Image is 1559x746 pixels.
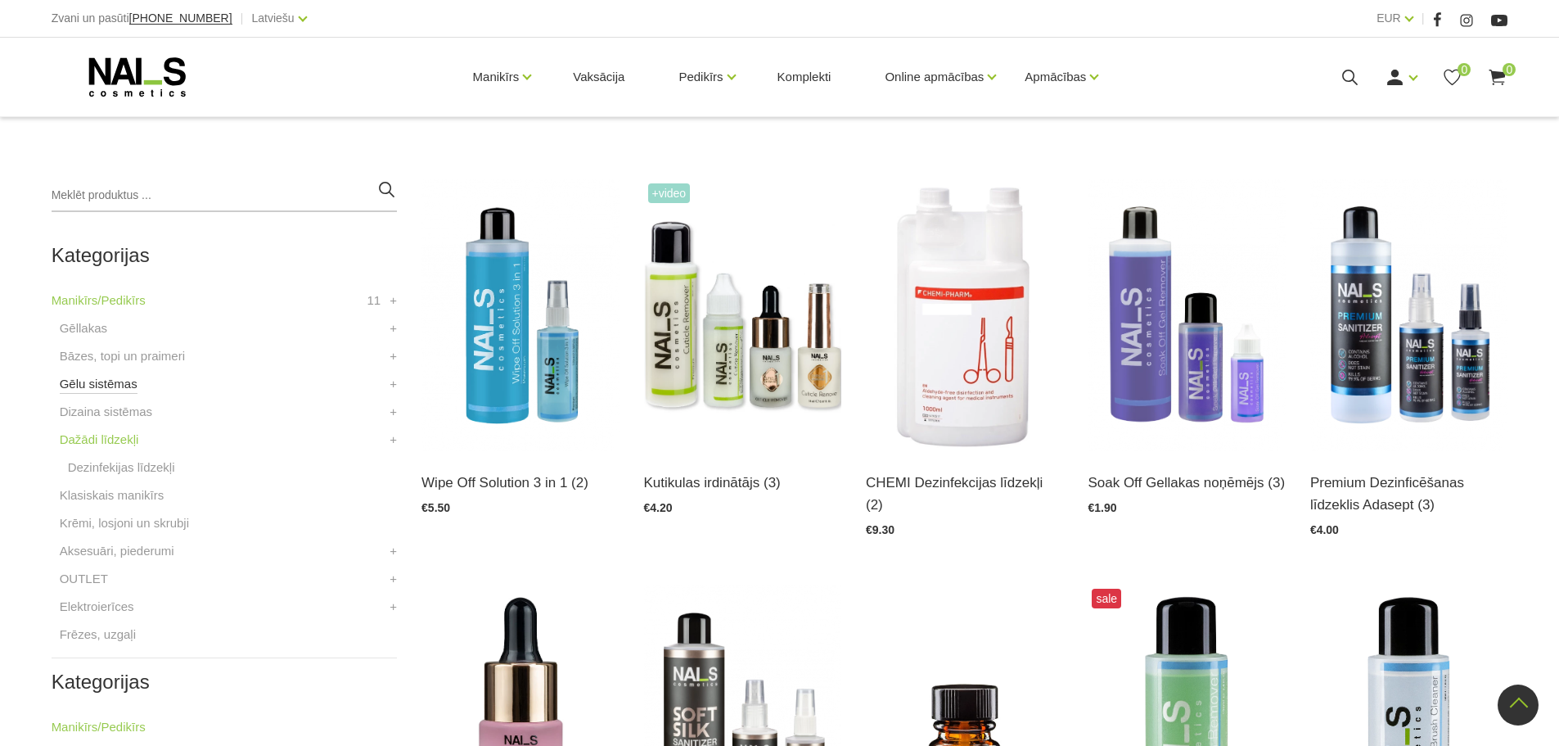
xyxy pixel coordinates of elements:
span: 11 [367,291,381,310]
a: + [390,319,397,338]
span: €4.00 [1310,523,1339,536]
a: Manikīrs/Pedikīrs [52,717,146,737]
span: 0 [1503,63,1516,76]
a: Wipe Off Solution 3 in 1 (2) [421,472,619,494]
span: sale [1092,589,1121,608]
a: [PHONE_NUMBER] [129,12,232,25]
a: Online apmācības [885,44,984,110]
div: Zvani un pasūti [52,8,232,29]
img: Pielietošanas sfēra profesionālai lietošanai: Medicīnisks līdzeklis paredzēts roku un virsmu dezi... [1310,179,1507,451]
a: + [390,569,397,589]
a: Manikīrs [473,44,520,110]
a: OUTLET [60,569,108,589]
a: Aksesuāri, piederumi [60,541,174,561]
a: Gēllakas [60,319,107,338]
h2: Kategorijas [52,671,397,693]
span: | [241,8,244,29]
span: €9.30 [866,523,894,536]
a: Kutikulas irdinātājs (3) [644,472,841,494]
img: STERISEPT INSTRU 1L (SPORICĪDS)Sporicīds instrumentu dezinfekcijas un mazgāšanas līdzeklis invent... [866,179,1063,451]
a: + [390,374,397,394]
a: Krēmi, losjoni un skrubji [60,513,189,533]
a: Latviešu [252,8,295,28]
a: Vaksācija [560,38,638,116]
span: €4.20 [644,501,673,514]
span: | [1422,8,1425,29]
span: €5.50 [421,501,450,514]
a: EUR [1377,8,1401,28]
a: Dezinfekijas līdzekļi [68,458,175,477]
a: Apmācības [1025,44,1086,110]
a: + [390,597,397,617]
img: Līdzeklis kutikulas mīkstināšanai un irdināšanai vien pāris sekunžu laikā. Ideāli piemērots kutik... [644,179,841,451]
a: Frēzes, uzgaļi [60,625,136,644]
img: Profesionāls šķīdums gellakas un citu “soak off” produktu ātrai noņemšanai.Nesausina rokas.Tilpum... [1088,179,1285,451]
a: Bāzes, topi un praimeri [60,346,185,366]
a: Manikīrs/Pedikīrs [52,291,146,310]
a: Dizaina sistēmas [60,402,152,422]
a: + [390,291,397,310]
a: + [390,541,397,561]
a: Premium Dezinficēšanas līdzeklis Adasept (3) [1310,472,1507,516]
input: Meklēt produktus ... [52,179,397,212]
a: + [390,346,397,366]
img: Līdzeklis “trīs vienā“ - paredzēts dabīgā naga attaukošanai un dehidrācijai, gela un gellaku lipī... [421,179,619,451]
span: €1.90 [1088,501,1116,514]
a: Pedikīrs [678,44,723,110]
span: [PHONE_NUMBER] [129,11,232,25]
a: 0 [1487,67,1507,88]
h2: Kategorijas [52,245,397,266]
a: Soak Off Gellakas noņēmējs (3) [1088,472,1285,494]
a: Elektroierīces [60,597,134,617]
a: CHEMI Dezinfekcijas līdzekļi (2) [866,472,1063,516]
a: + [390,402,397,422]
a: Komplekti [764,38,845,116]
a: + [390,430,397,450]
span: 0 [1458,63,1471,76]
a: Klasiskais manikīrs [60,486,164,505]
a: 0 [1442,67,1462,88]
span: +Video [648,183,691,203]
a: Dažādi līdzekļi [60,430,139,450]
a: Gēlu sistēmas [60,374,137,394]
